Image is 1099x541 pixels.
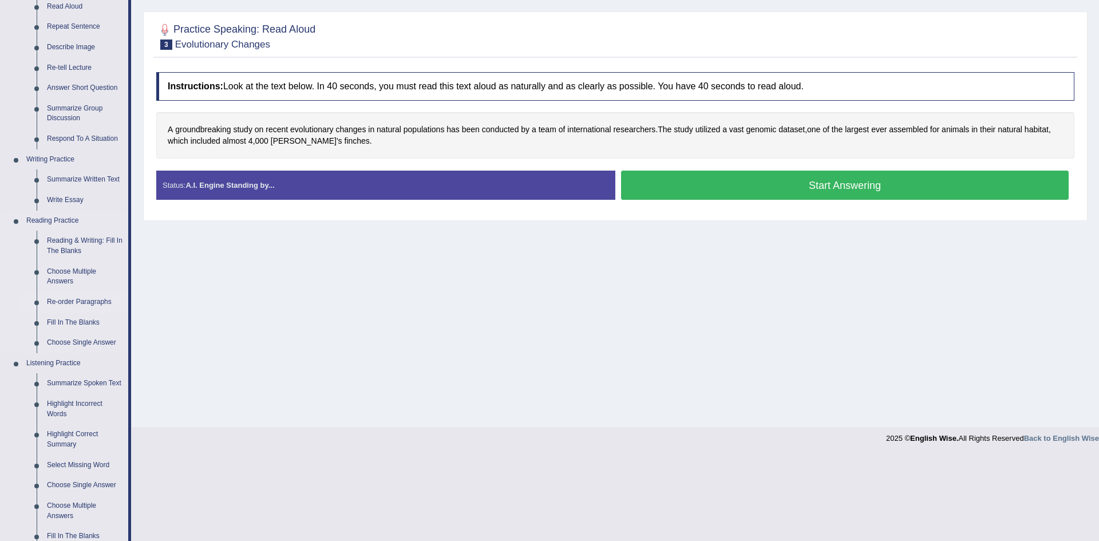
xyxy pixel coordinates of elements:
[175,124,231,136] span: Click to see word definition
[539,124,556,136] span: Click to see word definition
[910,434,958,443] strong: English Wise.
[335,124,366,136] span: Click to see word definition
[42,333,128,353] a: Choose Single Answer
[156,112,1074,159] div: . , , , .
[532,124,536,136] span: Click to see word definition
[559,124,566,136] span: Click to see word definition
[521,124,529,136] span: Click to see word definition
[613,124,655,136] span: Click to see word definition
[42,37,128,58] a: Describe Image
[42,98,128,129] a: Summarize Group Discussion
[377,124,401,136] span: Click to see word definition
[942,124,969,136] span: Click to see word definition
[971,124,978,136] span: Click to see word definition
[832,124,843,136] span: Click to see word definition
[980,124,995,136] span: Click to see word definition
[930,124,939,136] span: Click to see word definition
[290,124,334,136] span: Click to see word definition
[404,124,445,136] span: Click to see word definition
[248,135,253,147] span: Click to see word definition
[621,171,1069,200] button: Start Answering
[889,124,928,136] span: Click to see word definition
[746,124,776,136] span: Click to see word definition
[168,135,188,147] span: Click to see word definition
[567,124,611,136] span: Click to see word definition
[223,135,246,147] span: Click to see word definition
[845,124,869,136] span: Click to see word definition
[729,124,744,136] span: Click to see word definition
[191,135,220,147] span: Click to see word definition
[42,475,128,496] a: Choose Single Answer
[42,78,128,98] a: Answer Short Question
[722,124,727,136] span: Click to see word definition
[255,135,268,147] span: Click to see word definition
[778,124,805,136] span: Click to see word definition
[658,124,671,136] span: Click to see word definition
[368,124,374,136] span: Click to see word definition
[42,424,128,455] a: Highlight Correct Summary
[21,149,128,170] a: Writing Practice
[156,171,615,200] div: Status:
[42,262,128,292] a: Choose Multiple Answers
[42,455,128,476] a: Select Missing Word
[807,124,820,136] span: Click to see word definition
[185,181,274,189] strong: A.I. Engine Standing by...
[175,39,270,50] small: Evolutionary Changes
[233,124,252,136] span: Click to see word definition
[168,124,173,136] span: Click to see word definition
[42,169,128,190] a: Summarize Written Text
[695,124,721,136] span: Click to see word definition
[21,211,128,231] a: Reading Practice
[42,496,128,526] a: Choose Multiple Answers
[345,135,370,147] span: Click to see word definition
[42,373,128,394] a: Summarize Spoken Text
[160,40,172,50] span: 3
[42,394,128,424] a: Highlight Incorrect Words
[462,124,480,136] span: Click to see word definition
[271,135,342,147] span: Click to see word definition
[266,124,288,136] span: Click to see word definition
[871,124,887,136] span: Click to see word definition
[255,124,264,136] span: Click to see word definition
[156,72,1074,101] h4: Look at the text below. In 40 seconds, you must read this text aloud as naturally and as clearly ...
[156,21,315,50] h2: Practice Speaking: Read Aloud
[1025,124,1049,136] span: Click to see word definition
[674,124,693,136] span: Click to see word definition
[42,129,128,149] a: Respond To A Situation
[42,231,128,261] a: Reading & Writing: Fill In The Blanks
[42,190,128,211] a: Write Essay
[168,81,223,91] b: Instructions:
[446,124,460,136] span: Click to see word definition
[42,292,128,313] a: Re-order Paragraphs
[482,124,519,136] span: Click to see word definition
[42,17,128,37] a: Repeat Sentence
[886,427,1099,444] div: 2025 © All Rights Reserved
[42,58,128,78] a: Re-tell Lecture
[1024,434,1099,443] a: Back to English Wise
[823,124,829,136] span: Click to see word definition
[42,313,128,333] a: Fill In The Blanks
[998,124,1022,136] span: Click to see word definition
[21,353,128,374] a: Listening Practice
